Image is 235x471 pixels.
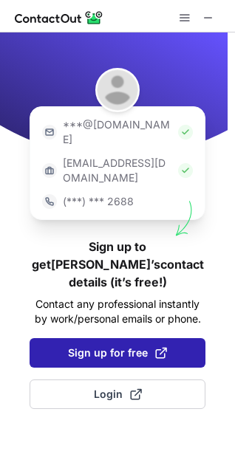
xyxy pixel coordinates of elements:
[30,338,205,368] button: Sign up for free
[178,125,193,140] img: Check Icon
[95,68,140,112] img: Ajay Pratap Sisodia
[94,387,142,402] span: Login
[178,163,193,178] img: Check Icon
[42,194,57,209] img: https://contactout.com/extension/app/static/media/login-phone-icon.bacfcb865e29de816d437549d7f4cb...
[30,297,205,326] p: Contact any professional instantly by work/personal emails or phone.
[42,163,57,178] img: https://contactout.com/extension/app/static/media/login-work-icon.638a5007170bc45168077fde17b29a1...
[15,9,103,27] img: ContactOut v5.3.10
[68,345,167,360] span: Sign up for free
[42,125,57,140] img: https://contactout.com/extension/app/static/media/login-email-icon.f64bce713bb5cd1896fef81aa7b14a...
[63,117,172,147] p: ***@[DOMAIN_NAME]
[30,238,205,291] h1: Sign up to get [PERSON_NAME]’s contact details (it’s free!)
[63,156,172,185] p: [EMAIL_ADDRESS][DOMAIN_NAME]
[30,379,205,409] button: Login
